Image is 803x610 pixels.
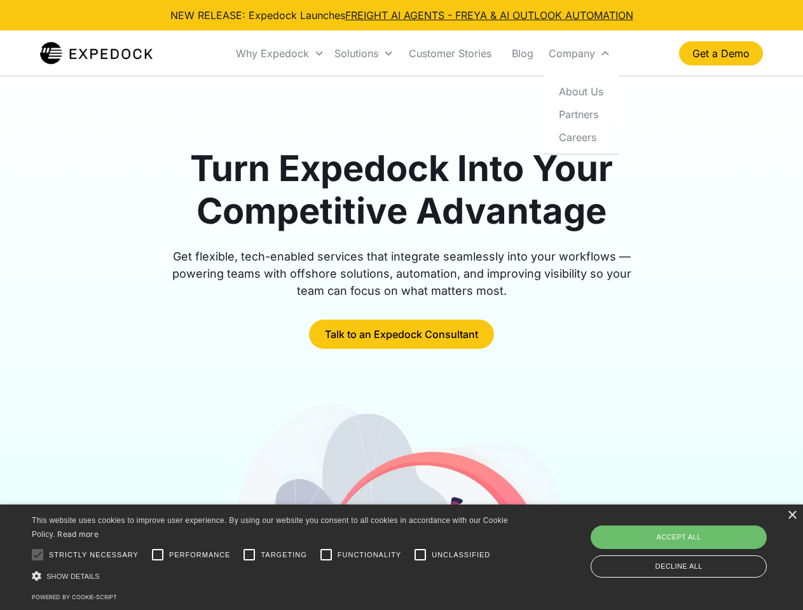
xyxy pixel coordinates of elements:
[334,47,378,60] div: Solutions
[591,473,803,610] iframe: Chat Widget
[261,550,306,560] span: Targeting
[231,32,329,75] div: Why Expedock
[679,41,763,65] a: Get a Demo
[57,529,99,539] a: Read more
[40,41,153,66] img: Expedock Logo
[329,32,399,75] div: Solutions
[32,569,512,583] div: Show details
[549,126,614,149] a: Careers
[399,32,502,75] a: Customer Stories
[170,8,633,23] div: NEW RELEASE: Expedock Launches
[40,41,153,66] a: home
[345,9,633,22] a: FREIGHT AI AGENTS - FREYA & AI OUTLOOK AUTOMATION
[32,593,117,600] a: Powered by cookie-script
[549,103,614,126] a: Partners
[338,550,401,560] span: Functionality
[432,550,490,560] span: Unclassified
[236,47,309,60] div: Why Expedock
[49,550,139,560] span: Strictly necessary
[502,32,544,75] a: Blog
[549,80,614,103] a: About Us
[46,573,100,580] span: Show details
[32,516,508,539] span: This website uses cookies to improve user experience. By using our website you consent to all coo...
[169,550,231,560] span: Performance
[544,75,619,154] nav: Company
[544,32,615,75] div: Company
[549,47,595,60] div: Company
